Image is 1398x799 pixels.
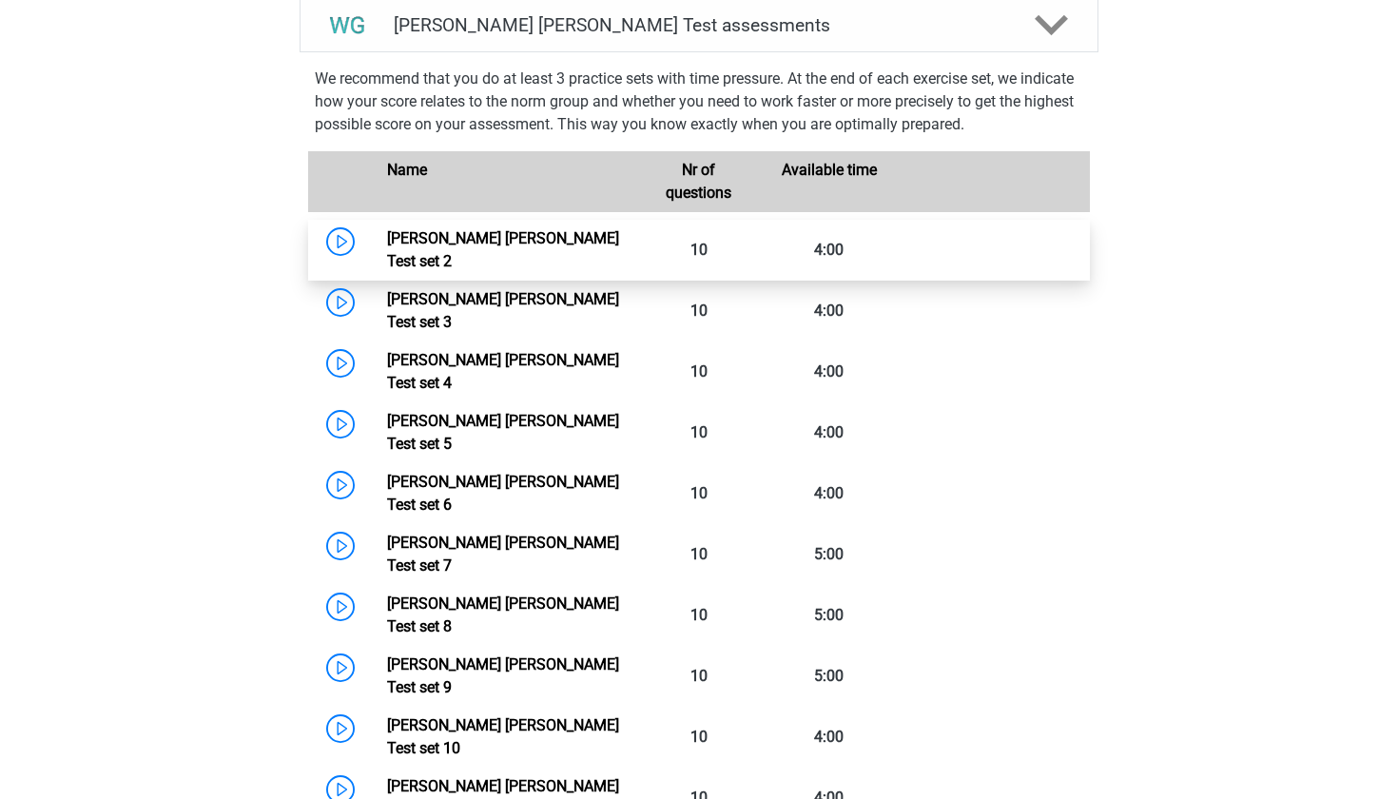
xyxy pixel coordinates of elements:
div: Nr of questions [633,159,764,205]
p: We recommend that you do at least 3 practice sets with time pressure. At the end of each exercise... [315,68,1083,136]
a: [PERSON_NAME] [PERSON_NAME] Test set 7 [387,534,619,575]
a: [PERSON_NAME] [PERSON_NAME] Test set 9 [387,655,619,696]
a: [PERSON_NAME] [PERSON_NAME] Test set 8 [387,594,619,635]
a: [PERSON_NAME] [PERSON_NAME] Test set 6 [387,473,619,514]
img: watson glaser test assessments [323,2,372,50]
a: [PERSON_NAME] [PERSON_NAME] Test set 5 [387,412,619,453]
a: [PERSON_NAME] [PERSON_NAME] Test set 2 [387,229,619,270]
a: [PERSON_NAME] [PERSON_NAME] Test set 4 [387,351,619,392]
a: [PERSON_NAME] [PERSON_NAME] Test set 10 [387,716,619,757]
a: [PERSON_NAME] [PERSON_NAME] Test set 3 [387,290,619,331]
div: Available time [764,159,894,205]
h4: [PERSON_NAME] [PERSON_NAME] Test assessments [394,14,1004,36]
div: Name [373,159,633,205]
